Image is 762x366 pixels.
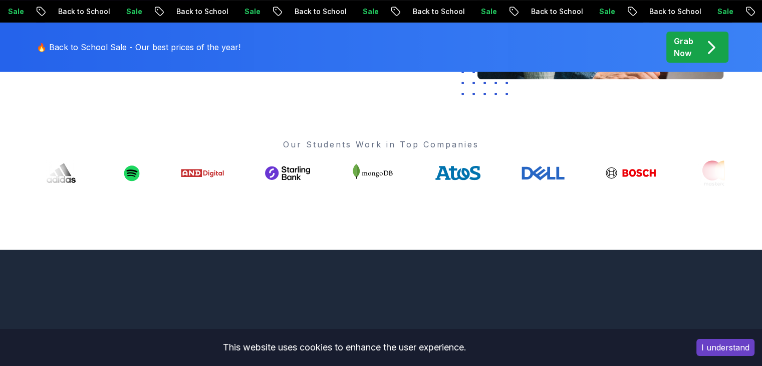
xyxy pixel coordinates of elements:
p: Sale [236,7,268,17]
p: Back to School [168,7,236,17]
div: This website uses cookies to enhance the user experience. [8,336,681,358]
p: 🔥 Back to School Sale - Our best prices of the year! [37,41,240,53]
p: Our Students Work in Top Companies [39,138,724,150]
button: Accept cookies [696,339,754,356]
p: Grab Now [674,35,693,59]
p: Sale [591,7,623,17]
p: Back to School [641,7,709,17]
p: Back to School [523,7,591,17]
p: Sale [709,7,741,17]
p: Back to School [404,7,472,17]
p: Back to School [50,7,118,17]
p: Sale [472,7,504,17]
p: Sale [354,7,386,17]
p: Sale [118,7,150,17]
p: Back to School [286,7,354,17]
